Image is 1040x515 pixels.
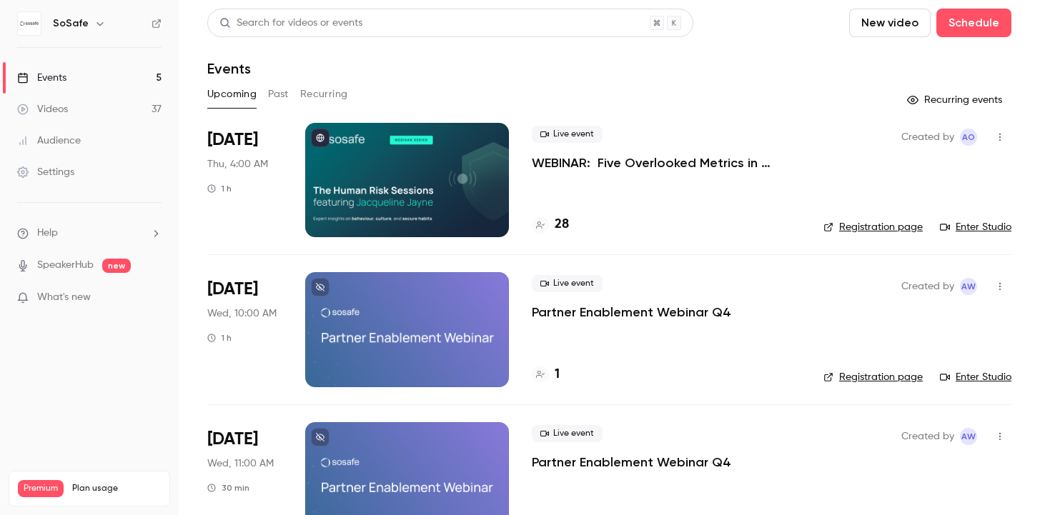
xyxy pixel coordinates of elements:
[207,123,282,237] div: Sep 25 Thu, 12:00 PM (Australia/Sydney)
[207,482,249,494] div: 30 min
[962,129,975,146] span: AO
[300,83,348,106] button: Recurring
[72,483,161,494] span: Plan usage
[18,12,41,35] img: SoSafe
[37,290,91,305] span: What's new
[960,428,977,445] span: Alexandra Wasilewski
[532,215,569,234] a: 28
[268,83,289,106] button: Past
[207,332,232,344] div: 1 h
[901,278,954,295] span: Created by
[532,154,801,171] a: WEBINAR: Five Overlooked Metrics in Human Risk Management
[144,291,162,304] iframe: Noticeable Trigger
[17,71,66,85] div: Events
[849,9,931,37] button: New video
[17,102,68,116] div: Videos
[960,129,977,146] span: Alba Oni
[532,425,603,442] span: Live event
[207,129,258,151] span: [DATE]
[18,480,64,497] span: Premium
[102,259,131,273] span: new
[901,129,954,146] span: Created by
[207,306,277,321] span: Wed, 10:00 AM
[207,278,258,301] span: [DATE]
[555,365,560,384] h4: 1
[219,16,362,31] div: Search for videos or events
[940,220,1011,234] a: Enter Studio
[823,220,923,234] a: Registration page
[901,89,1011,111] button: Recurring events
[961,278,976,295] span: AW
[17,134,81,148] div: Audience
[207,428,258,451] span: [DATE]
[532,275,603,292] span: Live event
[207,60,251,77] h1: Events
[940,370,1011,384] a: Enter Studio
[37,226,58,241] span: Help
[17,226,162,241] li: help-dropdown-opener
[53,16,89,31] h6: SoSafe
[532,365,560,384] a: 1
[207,157,268,171] span: Thu, 4:00 AM
[960,278,977,295] span: Alexandra Wasilewski
[207,183,232,194] div: 1 h
[17,165,74,179] div: Settings
[207,456,274,471] span: Wed, 11:00 AM
[207,272,282,386] div: Nov 12 Wed, 10:00 AM (Europe/Berlin)
[532,126,603,143] span: Live event
[961,428,976,445] span: AW
[555,215,569,234] h4: 28
[532,304,731,321] a: Partner Enablement Webinar Q4
[207,83,257,106] button: Upcoming
[901,428,954,445] span: Created by
[823,370,923,384] a: Registration page
[532,454,731,471] a: Partner Enablement Webinar Q4
[936,9,1011,37] button: Schedule
[37,258,94,273] a: SpeakerHub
